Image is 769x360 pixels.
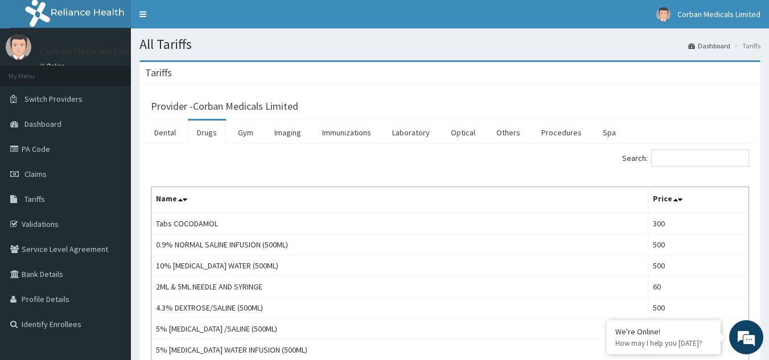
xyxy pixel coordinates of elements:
[442,121,484,144] a: Optical
[151,187,648,213] th: Name
[731,41,760,51] li: Tariffs
[139,37,760,52] h1: All Tariffs
[6,34,31,60] img: User Image
[21,57,46,85] img: d_794563401_company_1708531726252_794563401
[648,213,749,234] td: 300
[615,326,712,337] div: We're Online!
[40,62,67,70] a: Online
[656,7,671,22] img: User Image
[648,297,749,318] td: 500
[151,101,298,111] h3: Provider - Corban Medicals Limited
[648,187,749,213] th: Price
[40,46,147,56] p: Corban Medicals Limited
[532,121,591,144] a: Procedures
[151,213,648,234] td: Tabs COCODAMOL
[187,6,214,33] div: Minimize live chat window
[265,121,310,144] a: Imaging
[648,276,749,297] td: 60
[24,119,61,129] span: Dashboard
[24,94,83,104] span: Switch Providers
[188,121,226,144] a: Drugs
[383,121,439,144] a: Laboratory
[59,64,191,78] div: Chat with us now
[651,150,749,167] input: Search:
[313,121,380,144] a: Immunizations
[151,255,648,276] td: 10% [MEDICAL_DATA] WATER (500ML)
[24,194,45,204] span: Tariffs
[677,9,760,19] span: Corban Medicals Limited
[6,239,217,279] textarea: Type your message and hit 'Enter'
[648,234,749,255] td: 500
[24,169,47,179] span: Claims
[145,68,172,78] h3: Tariffs
[487,121,529,144] a: Others
[151,318,648,340] td: 5% [MEDICAL_DATA] /SALINE (500ML)
[151,297,648,318] td: 4.3% DEXTROSE/SALINE (500ML)
[151,276,648,297] td: 2ML & 5ML NEEDLE AND SYRINGE
[66,107,157,222] span: We're online!
[594,121,625,144] a: Spa
[615,338,712,348] p: How may I help you today?
[648,255,749,276] td: 500
[648,318,749,340] td: 500
[622,150,749,167] label: Search:
[229,121,262,144] a: Gym
[151,234,648,255] td: 0.9% NORMAL SALINE INFUSION (500ML)
[145,121,185,144] a: Dental
[688,41,730,51] a: Dashboard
